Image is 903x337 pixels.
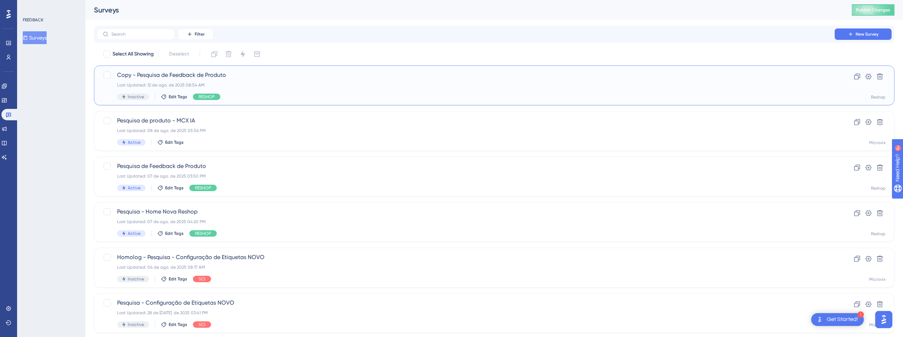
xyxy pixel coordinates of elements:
[165,139,184,145] span: Edit Tags
[128,276,144,282] span: Inactive
[195,185,211,191] span: RESHOP
[117,264,814,270] div: Last Updated: 04 de ago. de 2025 08:17 AM
[161,276,187,282] button: Edit Tags
[117,162,814,170] span: Pesquisa de Feedback de Produto
[871,185,886,191] div: Reshop
[811,313,864,326] div: Open Get Started! checklist, remaining modules: 1
[871,94,886,100] div: Reshop
[195,231,211,236] span: RESHOP
[23,17,43,23] div: FEEDBACK
[157,139,184,145] button: Edit Tags
[117,82,814,88] div: Last Updated: 12 de ago. de 2025 08:54 AM
[117,116,814,125] span: Pesquisa de produto - MCX IA
[856,7,890,13] span: Publish Changes
[169,322,187,327] span: Edit Tags
[873,309,894,330] iframe: UserGuiding AI Assistant Launcher
[23,31,47,44] button: Surveys
[161,94,187,100] button: Edit Tags
[117,219,814,225] div: Last Updated: 07 de ago. de 2025 04:20 PM
[827,316,858,323] div: Get Started!
[117,71,814,79] span: Copy - Pesquisa de Feedback de Produto
[815,315,824,324] img: launcher-image-alternative-text
[128,94,144,100] span: Inactive
[17,2,44,10] span: Need Help?
[169,276,187,282] span: Edit Tags
[199,276,205,282] span: SCI
[178,28,214,40] button: Filter
[856,31,878,37] span: New Survey
[157,231,184,236] button: Edit Tags
[835,28,892,40] button: New Survey
[199,322,205,327] span: SCI
[165,231,184,236] span: Edit Tags
[157,185,184,191] button: Edit Tags
[117,299,814,307] span: Pesquisa - Configuração de Etiquetas NOVO
[128,322,144,327] span: Inactive
[117,128,814,133] div: Last Updated: 08 de ago. de 2025 05:56 PM
[871,231,886,237] div: Reshop
[112,50,154,58] span: Select All Showing
[117,253,814,262] span: Homolog - Pesquisa - Configuração de Etiquetas NOVO
[869,322,886,328] div: Microvix
[852,4,894,16] button: Publish Changes
[165,185,184,191] span: Edit Tags
[195,31,205,37] span: Filter
[117,173,814,179] div: Last Updated: 07 de ago. de 2025 03:50 PM
[869,140,886,146] div: Microvix
[128,185,141,191] span: Active
[857,311,864,318] div: 1
[163,48,195,60] button: Deselect
[128,139,141,145] span: Active
[869,277,886,282] div: Microvix
[128,231,141,236] span: Active
[169,94,187,100] span: Edit Tags
[169,50,189,58] span: Deselect
[48,4,53,9] div: 9+
[161,322,187,327] button: Edit Tags
[94,5,834,15] div: Surveys
[111,32,169,37] input: Search
[117,310,814,316] div: Last Updated: 28 de [DATE]. de 2025 03:41 PM
[117,207,814,216] span: Pesquisa - Home Nova Reshop
[199,94,215,100] span: RESHOP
